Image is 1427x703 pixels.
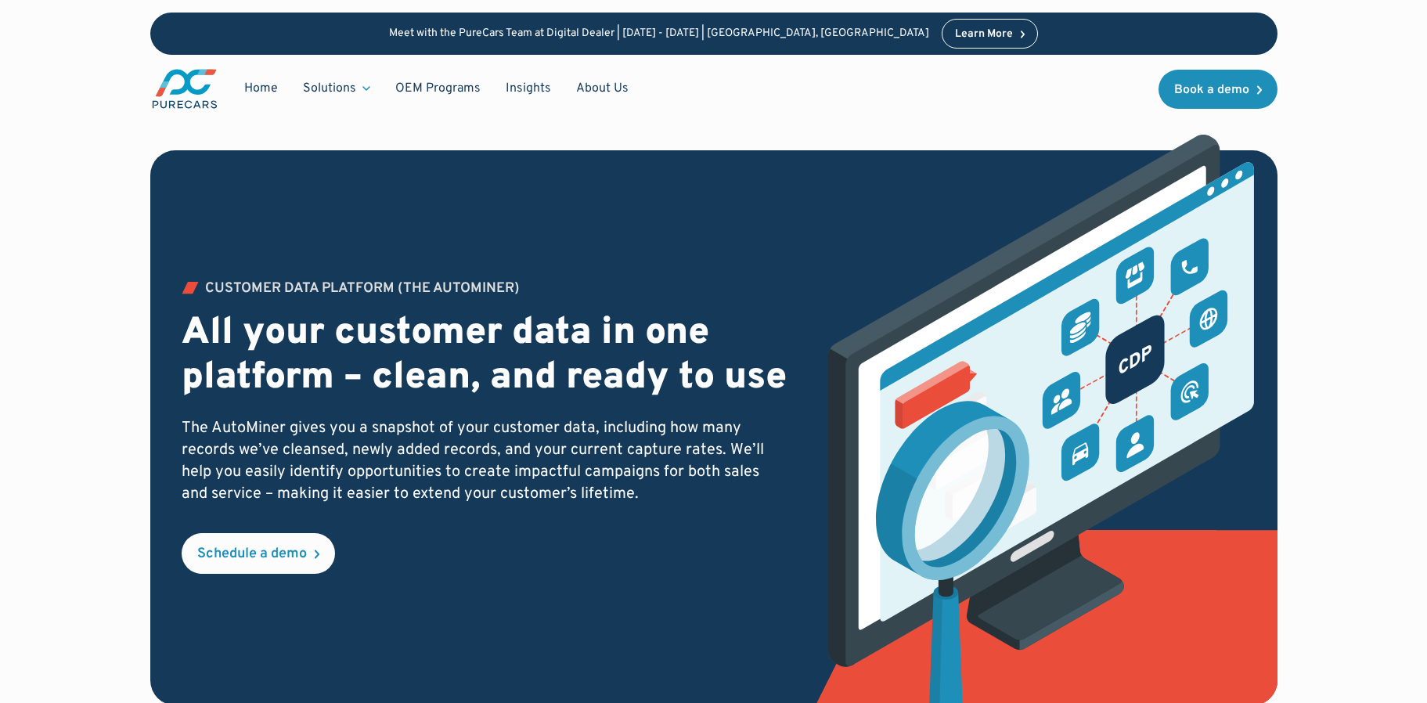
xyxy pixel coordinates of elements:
[290,74,383,103] div: Solutions
[150,67,219,110] img: purecars logo
[955,29,1013,40] div: Learn More
[389,27,929,41] p: Meet with the PureCars Team at Digital Dealer | [DATE] - [DATE] | [GEOGRAPHIC_DATA], [GEOGRAPHIC_...
[232,74,290,103] a: Home
[303,80,356,97] div: Solutions
[564,74,641,103] a: About Us
[383,74,493,103] a: OEM Programs
[182,312,788,402] h2: All your customer data in one platform – clean, and ready to use
[1174,84,1249,96] div: Book a demo
[942,19,1039,49] a: Learn More
[182,417,788,505] p: The AutoMiner gives you a snapshot of your customer data, including how many records we’ve cleans...
[1159,70,1277,109] a: Book a demo
[197,547,307,561] div: Schedule a demo
[182,533,335,574] a: Schedule a demo
[493,74,564,103] a: Insights
[205,282,520,296] div: Customer Data PLATFORM (The Autominer)
[150,67,219,110] a: main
